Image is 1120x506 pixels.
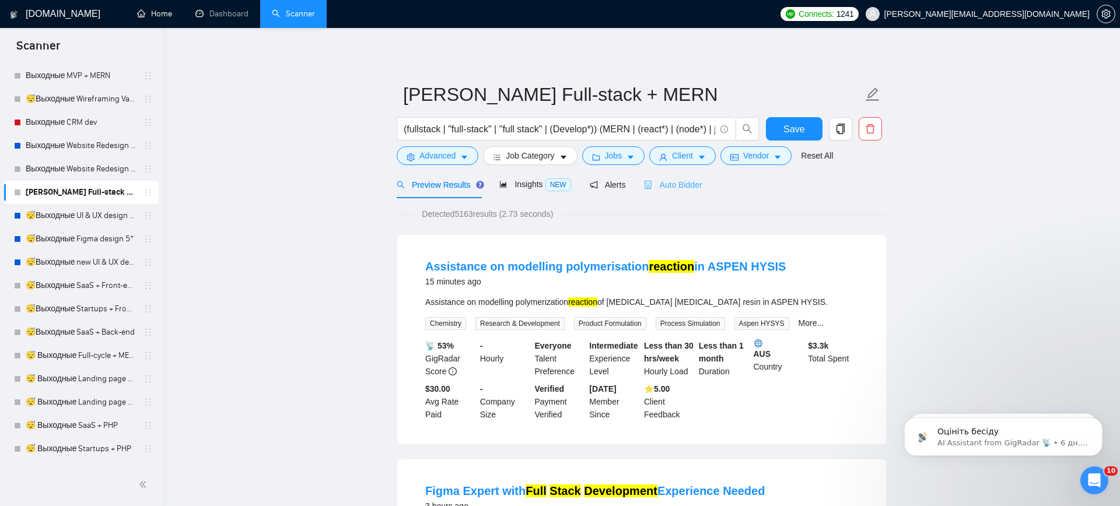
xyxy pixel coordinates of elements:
span: holder [143,351,153,360]
button: copy [829,117,852,140]
span: notification [590,181,598,189]
span: holder [143,188,153,197]
div: Hourly [478,339,533,378]
span: Чат [80,393,95,401]
button: search [736,117,759,140]
a: Figma Expert withFull Stack DevelopmentExperience Needed [425,484,765,497]
span: holder [143,281,153,290]
span: holder [143,258,153,267]
a: 😴 Выходные Full-cycle + MERN [26,344,136,367]
div: Tooltip anchor [475,180,485,190]
span: holder [143,374,153,384]
b: AUS [754,339,804,359]
span: Aspen HYSYS [734,317,789,330]
iframe: Intercom notifications сообщение [887,393,1120,475]
button: userClientcaret-down [649,146,716,165]
b: - [480,384,483,393]
span: Поиск по статьям [24,297,106,310]
span: folder [592,153,600,161]
mark: Full [526,484,547,497]
a: Assistance on modelling polymerisationreactionin ASPEN HYSIS [425,260,786,273]
span: Insights [499,180,570,189]
b: Verified [535,384,565,393]
b: Intermediate [589,341,638,350]
span: Save [783,122,804,136]
span: Jobs [605,149,622,162]
div: Member Since [587,382,642,421]
input: Scanner name... [403,80,863,109]
span: holder [143,94,153,104]
a: [PERSON_NAME] Full-stack + MERN [26,181,136,204]
span: Alerts [590,180,626,189]
a: Выходные Website Redesign (development) [26,157,136,181]
mark: reaction [568,297,597,307]
a: 😴 Выходные Startups + PHP [26,437,136,461]
div: Dima [52,196,73,208]
iframe: Intercom live chat [1080,466,1108,494]
mark: reaction [649,260,694,273]
div: Отправить сообщениеОбычно мы отвечаем в течение менее минуты [12,224,222,280]
span: holder [143,398,153,407]
span: info-circle [449,367,457,375]
span: bars [493,153,501,161]
b: $30.00 [425,384,450,393]
span: caret-down [460,153,468,161]
span: double-left [139,479,150,490]
p: Здравствуйте! 👋 [23,83,210,103]
span: Vendor [743,149,769,162]
button: Помощь [175,364,233,410]
div: 15 minutes ago [425,275,786,289]
span: search [397,181,405,189]
span: caret-down [626,153,635,161]
a: 😴 Выходные Landing page + PHP [26,391,136,414]
span: holder [143,328,153,337]
span: Process Simulation [656,317,725,330]
img: Profile image for Viktor [147,19,170,42]
span: area-chart [499,180,508,188]
span: Detected 5163 results (2.73 seconds) [414,208,561,220]
div: Обычно мы отвечаем в течение менее минуты [24,246,195,270]
span: Главная [10,393,48,401]
a: 😴 Выходные SaaS + PHP [26,414,136,437]
div: Duration [696,339,751,378]
span: setting [1097,9,1115,19]
a: Reset All [801,149,833,162]
span: Preview Results [397,180,481,189]
span: Product Formulation [574,317,646,330]
span: caret-down [698,153,706,161]
span: holder [143,118,153,127]
button: setting [1097,5,1115,23]
input: Search Freelance Jobs... [404,122,715,136]
b: Less than 30 hrs/week [644,341,694,363]
div: Недавние сообщенияProfile image for DimaБудь ласка :) В разі чого завжди звертайтесь за потреби 🙌... [12,157,222,218]
button: barsJob Categorycaret-down [483,146,577,165]
span: edit [865,87,880,102]
button: Save [766,117,822,140]
div: Hourly Load [642,339,696,378]
button: folderJobscaret-down [582,146,645,165]
a: 😴Выходные UI & UX design + Figma [26,204,136,227]
span: info-circle [720,125,728,133]
span: holder [143,211,153,220]
div: • 22 ч назад [76,196,127,208]
img: Profile image for Mariia [169,19,192,42]
a: 😴Выходные B2B design [26,461,136,484]
button: Поиск по статьям [17,291,216,315]
span: copy [829,124,852,134]
span: Research & Development [475,317,565,330]
b: 📡 53% [425,341,454,350]
span: holder [143,304,153,314]
div: Client Feedback [642,382,696,421]
a: 😴Выходные Figma design 5* [26,227,136,251]
b: ⭐️ 5.00 [644,384,670,393]
span: NEW [545,178,571,191]
span: holder [143,444,153,454]
b: Less than 1 month [699,341,744,363]
mark: Development [584,484,657,497]
a: searchScanner [272,9,315,19]
button: settingAdvancedcaret-down [397,146,478,165]
img: 🌐 [754,339,762,347]
div: Недавние сообщения [24,167,209,179]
